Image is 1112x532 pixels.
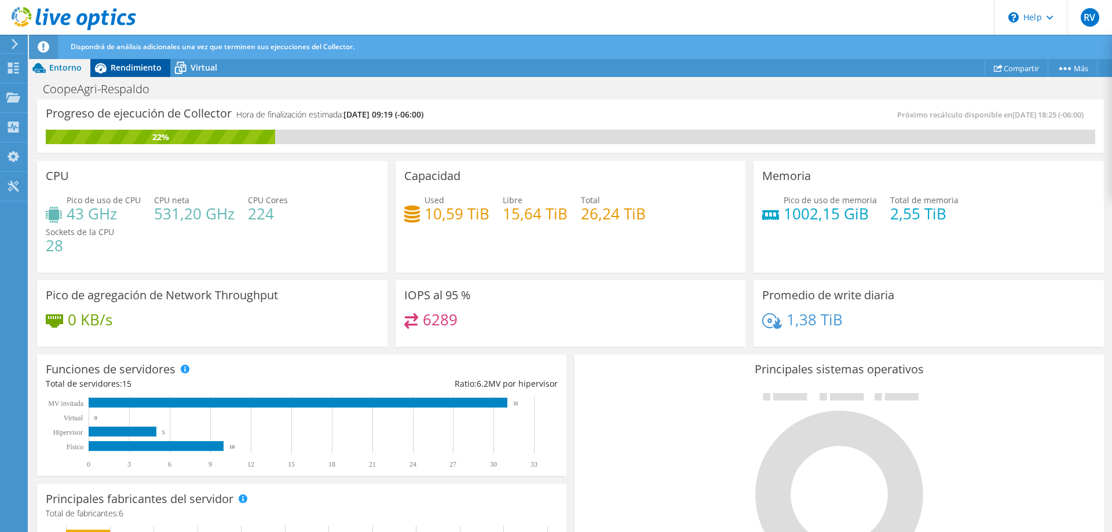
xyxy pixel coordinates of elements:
h3: CPU [46,170,69,182]
span: Pico de uso de memoria [784,195,877,206]
h3: Pico de agregación de Network Throughput [46,289,278,302]
h3: Promedio de write diaria [762,289,894,302]
a: Más [1048,59,1098,77]
text: 0 [94,415,97,421]
span: 6 [119,508,123,519]
h3: Memoria [762,170,811,182]
span: Sockets de la CPU [46,226,114,237]
h4: 531,20 GHz [154,207,235,220]
h3: Principales fabricantes del servidor [46,493,233,505]
h4: 10,59 TiB [425,207,489,220]
h4: 2,55 TiB [890,207,959,220]
tspan: Físico [67,443,83,451]
h4: 1002,15 GiB [784,207,877,220]
h4: Total de fabricantes: [46,507,558,520]
span: Total [581,195,600,206]
text: 33 [531,460,537,468]
h4: 28 [46,239,114,252]
span: Libre [503,195,522,206]
text: 31 [513,401,518,406]
span: Entorno [49,62,82,73]
span: Rendimiento [111,62,162,73]
div: 22% [46,131,275,144]
text: 10 [229,444,235,450]
div: Total de servidores: [46,377,302,390]
span: Total de memoria [890,195,959,206]
text: Virtual [64,414,83,422]
h3: IOPS al 95 % [404,289,471,302]
text: 24 [409,460,416,468]
span: [DATE] 09:19 (-06:00) [343,109,423,120]
h4: Hora de finalización estimada: [236,108,423,121]
text: 9 [209,460,212,468]
span: CPU Cores [248,195,288,206]
span: Virtual [191,62,217,73]
span: 15 [122,378,131,389]
text: 27 [449,460,456,468]
h4: 1,38 TiB [787,313,843,326]
span: CPU neta [154,195,189,206]
div: Ratio: MV por hipervisor [302,377,558,390]
span: RV [1081,8,1099,27]
h1: CoopeAgri-Respaldo [38,83,167,96]
span: Pico de uso de CPU [67,195,141,206]
text: 21 [369,460,376,468]
span: 6.2 [477,378,488,389]
text: 12 [247,460,254,468]
text: 6 [168,460,171,468]
text: 3 [127,460,131,468]
a: Compartir [985,59,1048,77]
span: Próximo recálculo disponible en [897,109,1089,120]
h4: 43 GHz [67,207,141,220]
h3: Principales sistemas operativos [583,363,1095,376]
span: Used [425,195,444,206]
text: 15 [288,460,295,468]
h3: Capacidad [404,170,460,182]
h4: 6289 [423,313,458,326]
text: MV invitada [48,399,83,408]
h4: 224 [248,207,288,220]
h4: 26,24 TiB [581,207,646,220]
svg: \n [1008,12,1019,23]
text: 18 [328,460,335,468]
span: Dispondrá de análisis adicionales una vez que terminen sus ejecuciones del Collector. [71,42,354,52]
h4: 0 KB/s [68,313,112,326]
text: 30 [490,460,497,468]
text: Hipervisor [53,428,83,436]
text: 5 [162,430,165,435]
h3: Funciones de servidores [46,363,175,376]
h4: 15,64 TiB [503,207,568,220]
text: 0 [87,460,90,468]
span: [DATE] 18:25 (-06:00) [1012,109,1084,120]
